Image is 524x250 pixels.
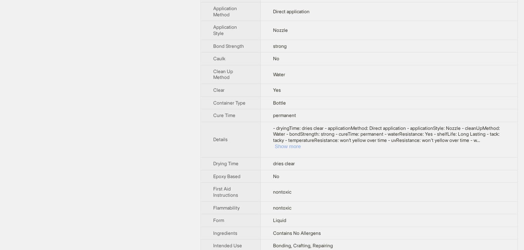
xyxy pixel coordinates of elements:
span: ... [477,137,480,143]
span: Nozzle [273,27,288,33]
span: Bond Strength [213,43,244,49]
span: - dryingTime: dries clear - applicationMethod: Direct application - applicationStyle: Nozzle - cl... [273,125,500,143]
span: Bottle [273,100,286,106]
span: Water [273,72,285,77]
span: strong [273,43,287,49]
span: First Aid Instructions [213,186,238,198]
span: Clean Up Method [213,68,233,80]
span: Details [213,136,228,142]
span: Cure Time [213,112,235,118]
span: Drying Time [213,161,238,166]
span: Yes [273,87,281,93]
span: nontoxic [273,205,291,211]
span: Direct application [273,9,310,14]
span: nontoxic [273,189,291,195]
div: - dryingTime: dries clear - applicationMethod: Direct application - applicationStyle: Nozzle - cl... [273,125,505,149]
span: dries clear [273,161,295,166]
span: permanent [273,112,296,118]
span: Ingredients [213,230,237,236]
button: Expand [275,143,301,149]
span: No [273,173,279,179]
span: Application Method [213,5,237,17]
span: Application Style [213,24,237,36]
span: No [273,56,279,61]
span: Caulk [213,56,225,61]
span: Liquid [273,217,286,223]
span: Container Type [213,100,245,106]
span: Flammability [213,205,240,211]
span: Bonding, Crafting, Repairing [273,243,333,248]
span: Clear [213,87,225,93]
span: Form [213,217,224,223]
span: Intended Use [213,243,242,248]
span: Contains No Allergens [273,230,321,236]
span: Epoxy Based [213,173,240,179]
